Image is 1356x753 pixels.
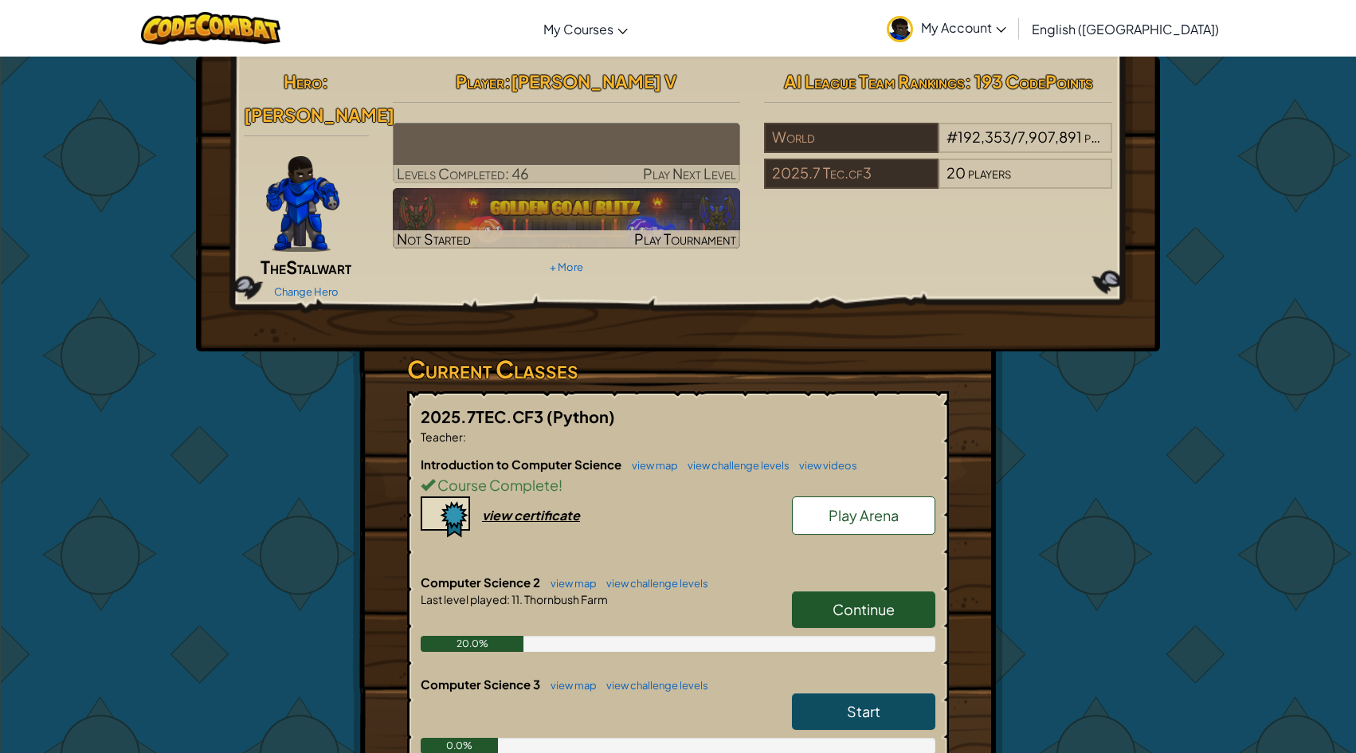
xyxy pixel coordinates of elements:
img: CodeCombat logo [141,12,280,45]
a: World#192,353/7,907,891players [764,138,1112,156]
span: : 193 CodePoints [965,70,1093,92]
span: The [261,256,286,278]
span: ! [558,476,562,494]
span: : [504,70,511,92]
a: view certificate [421,507,580,524]
span: : [322,70,328,92]
a: My Account [879,3,1014,53]
span: [PERSON_NAME] V [511,70,676,92]
a: Play Next Level [393,123,741,183]
div: 20.0% [421,636,523,652]
span: 192,353 [958,127,1011,146]
span: Not Started [397,229,471,248]
img: Gordon-selection-pose.png [266,156,339,252]
a: My Courses [535,7,636,50]
span: 20 [946,163,966,182]
span: Computer Science 3 [421,677,543,692]
a: view map [543,679,597,692]
span: Play Tournament [634,229,736,248]
a: Change Hero [274,285,339,298]
a: 2025.7 Tec.cf320players [764,174,1112,192]
a: view challenge levels [598,577,708,590]
span: 7,907,891 [1017,127,1082,146]
span: Teacher [421,429,463,444]
span: 2025.7TEC.CF3 [421,406,547,426]
div: view certificate [482,507,580,524]
span: players [1084,127,1127,146]
span: / [1011,127,1017,146]
span: : [463,429,466,444]
a: view map [624,459,678,472]
img: avatar [887,16,913,42]
span: Course Complete [435,476,558,494]
a: view challenge levels [680,459,790,472]
span: Hero [284,70,322,92]
span: # [946,127,958,146]
a: Not StartedPlay Tournament [393,188,741,249]
span: Computer Science 2 [421,575,543,590]
img: certificate-icon.png [421,496,470,538]
img: Golden Goal [393,188,741,249]
span: My Account [921,19,1006,36]
div: 2025.7 Tec.cf3 [764,159,938,189]
span: My Courses [543,21,613,37]
span: Play Next Level [643,164,736,182]
span: Start [847,702,880,720]
a: + More [550,261,583,273]
span: AI League Team Rankings [784,70,965,92]
span: Player [456,70,504,92]
span: 11. [510,592,523,606]
a: view videos [791,459,857,472]
span: Levels Completed: 46 [397,164,529,182]
span: Stalwart [286,256,351,278]
span: : [507,592,510,606]
a: view map [543,577,597,590]
span: Thornbush Farm [523,592,608,606]
span: Introduction to Computer Science [421,457,624,472]
h3: Current Classes [407,351,949,387]
span: Continue [833,600,895,618]
span: (Python) [547,406,615,426]
span: Play Arena [829,506,899,524]
span: Last level played [421,592,507,606]
a: English ([GEOGRAPHIC_DATA]) [1024,7,1227,50]
a: view challenge levels [598,679,708,692]
span: [PERSON_NAME] [244,104,394,126]
span: English ([GEOGRAPHIC_DATA]) [1032,21,1219,37]
span: players [968,163,1011,182]
div: World [764,123,938,153]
